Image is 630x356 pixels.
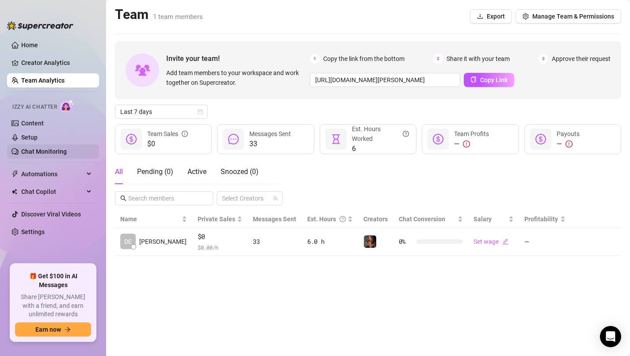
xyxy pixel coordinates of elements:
div: 6.0 h [307,237,353,246]
span: Snoozed ( 0 ) [221,167,259,176]
div: Team Sales [147,129,188,139]
div: — [557,139,580,149]
a: Settings [21,228,45,235]
button: Copy Link [464,73,514,87]
div: Pending ( 0 ) [137,167,173,177]
span: Chat Conversion [399,216,445,223]
a: Content [21,120,44,127]
span: Team Profits [454,130,489,137]
span: 6 [352,144,409,154]
span: message [228,134,239,144]
div: Est. Hours [307,214,346,224]
span: Messages Sent [249,130,291,137]
input: Search members [128,193,201,203]
div: Est. Hours Worked [352,124,409,144]
span: $0 [147,139,188,149]
span: DE [124,237,132,246]
span: search [120,195,126,201]
td: — [519,228,571,256]
img: AI Chatter [61,99,74,112]
span: 🎁 Get $100 in AI Messages [15,272,91,289]
a: Set wageedit [473,238,508,245]
a: Creator Analytics [21,56,92,70]
span: 3 [538,54,548,64]
span: question-circle [403,124,409,144]
a: Chat Monitoring [21,148,67,155]
button: Manage Team & Permissions [515,9,621,23]
span: Automations [21,167,84,181]
span: dollar-circle [126,134,137,144]
span: arrow-right [65,326,71,333]
span: Active [187,167,206,176]
span: 1 [310,54,320,64]
img: logo-BBDzfeDw.svg [7,21,73,30]
div: Open Intercom Messenger [600,326,621,347]
span: 1 team members [153,13,203,21]
span: team [273,196,278,201]
span: exclamation-circle [565,140,573,148]
span: Share it with your team [447,54,510,64]
span: setting [523,13,529,19]
span: exclamation-circle [463,140,470,148]
th: Name [115,211,192,228]
button: Earn nowarrow-right [15,322,91,337]
span: $ 0.00 /h [198,243,243,252]
span: Share [PERSON_NAME] with a friend, and earn unlimited rewards [15,293,91,319]
span: dollar-circle [535,134,546,144]
span: Profitability [524,216,558,223]
span: 33 [249,139,291,149]
span: Messages Sent [253,216,296,223]
span: Last 7 days [120,105,202,118]
span: Payouts [557,130,580,137]
span: dollar-circle [433,134,443,144]
span: Copy the link from the bottom [323,54,405,64]
span: download [477,13,483,19]
span: calendar [198,109,203,114]
div: All [115,167,123,177]
span: Name [120,214,180,224]
span: Add team members to your workspace and work together on Supercreator. [166,68,306,87]
span: 0 % [399,237,413,246]
span: edit [502,239,508,245]
span: hourglass [331,134,341,144]
a: Team Analytics [21,77,65,84]
span: [PERSON_NAME] [139,237,187,246]
span: $0 [198,231,243,242]
div: 33 [253,237,297,246]
img: Denise [364,235,376,248]
a: Home [21,42,38,49]
span: Copy Link [480,76,508,83]
span: Approve their request [552,54,611,64]
span: Izzy AI Chatter [12,103,57,111]
button: Export [470,9,512,23]
span: Private Sales [198,216,235,223]
span: copy [470,76,477,83]
span: Invite your team! [166,53,310,64]
span: info-circle [182,129,188,139]
th: Creators [358,211,393,228]
span: question-circle [340,214,346,224]
span: Earn now [35,326,61,333]
span: Chat Copilot [21,185,84,199]
span: thunderbolt [11,170,19,178]
span: Salary [473,216,492,223]
h2: Team [115,6,203,23]
span: 2 [433,54,443,64]
div: — [454,139,489,149]
a: Setup [21,134,38,141]
img: Chat Copilot [11,189,17,195]
span: Manage Team & Permissions [532,13,614,20]
a: Discover Viral Videos [21,211,81,218]
span: Export [487,13,505,20]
